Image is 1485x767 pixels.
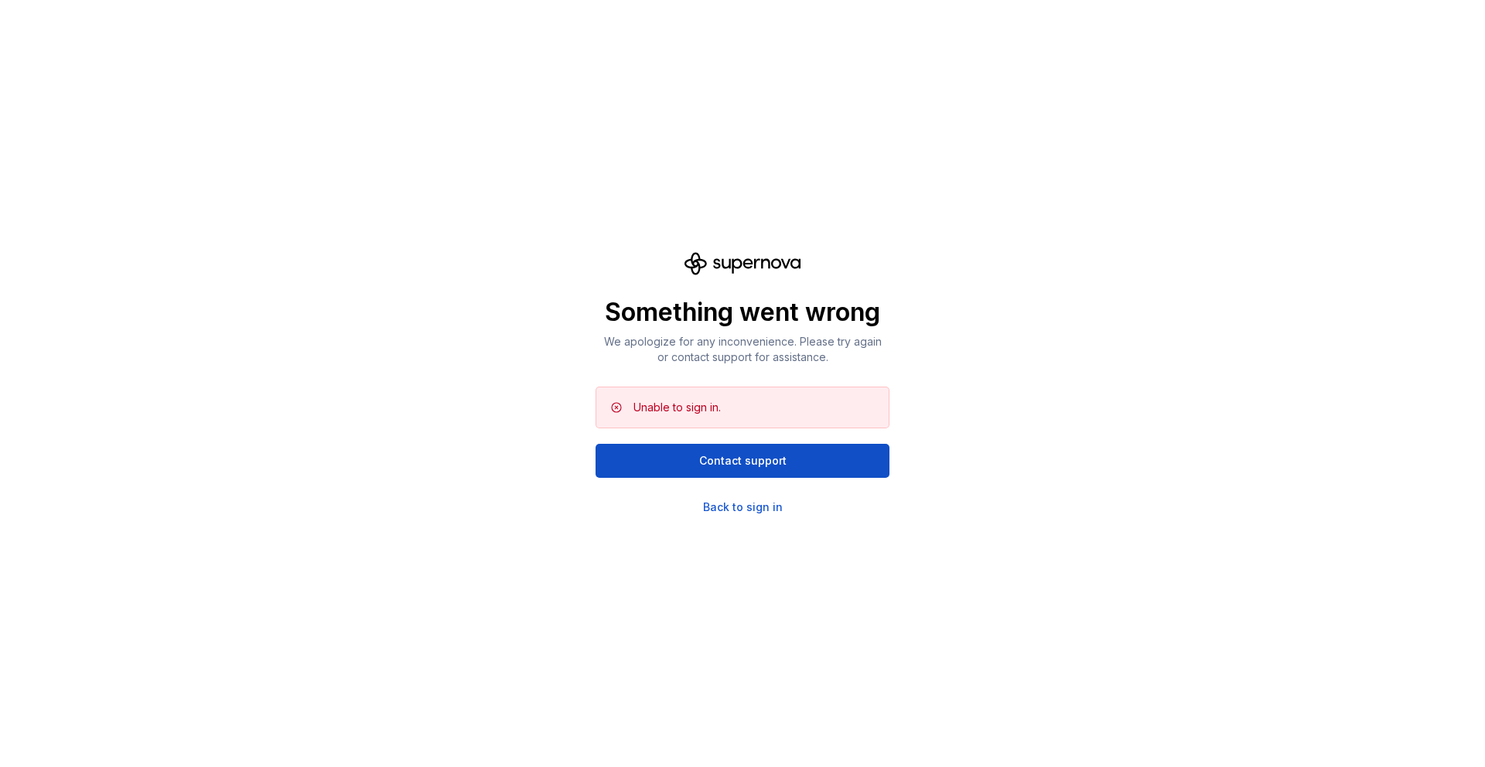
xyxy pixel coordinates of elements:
button: Contact support [596,444,889,478]
a: Back to sign in [703,499,783,515]
p: We apologize for any inconvenience. Please try again or contact support for assistance. [596,334,889,365]
div: Unable to sign in. [633,400,721,415]
p: Something went wrong [596,297,889,328]
span: Contact support [699,453,787,469]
